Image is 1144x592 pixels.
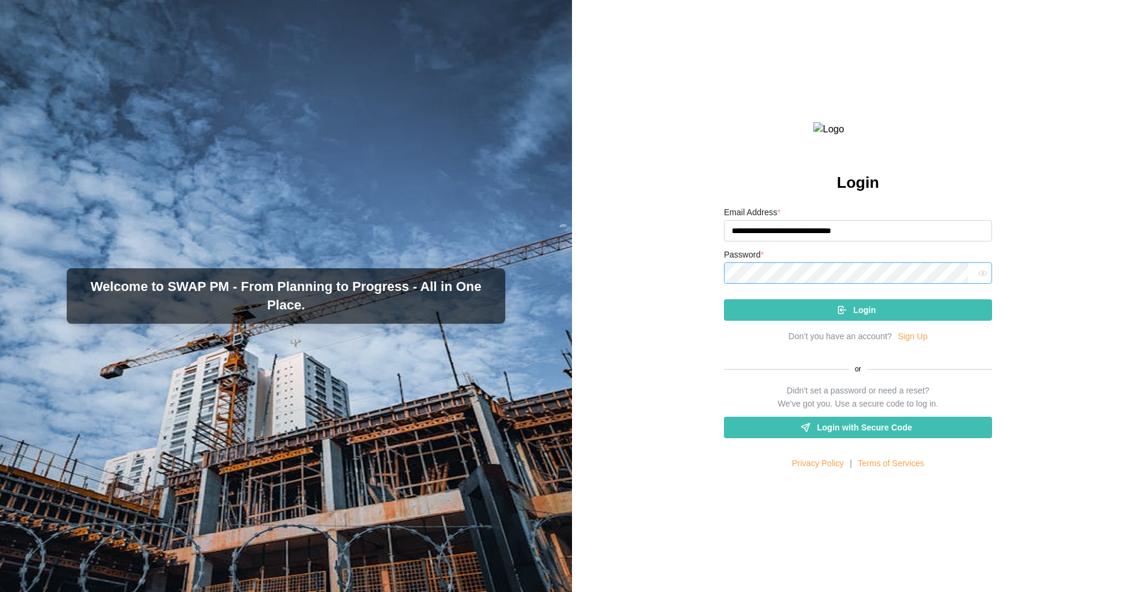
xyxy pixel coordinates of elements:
[853,300,876,320] span: Login
[724,249,764,262] label: Password
[724,417,992,438] a: Login with Secure Code
[850,457,852,470] div: |
[724,206,781,219] label: Email Address
[898,330,928,343] a: Sign Up
[788,330,892,343] div: Don’t you have an account?
[778,385,938,410] div: Didn't set a password or need a reset? We've got you. Use a secure code to log in.
[792,457,844,470] a: Privacy Policy
[817,417,912,438] span: Login with Secure Code
[813,122,903,137] img: Logo
[76,278,496,315] h3: Welcome to SWAP PM - From Planning to Progress - All in One Place.
[724,299,992,321] button: Login
[724,364,992,375] div: or
[837,172,879,193] h2: Login
[858,457,924,470] a: Terms of Services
